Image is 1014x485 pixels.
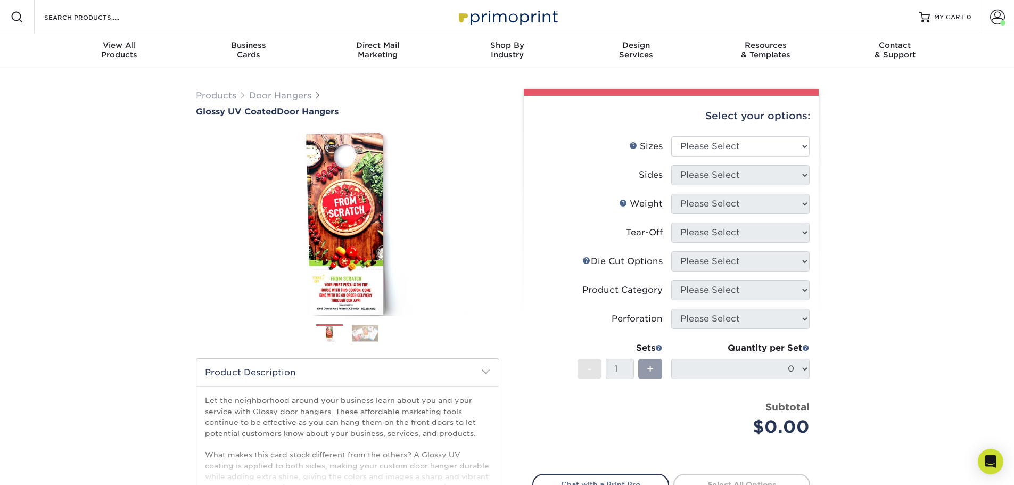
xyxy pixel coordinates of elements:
[701,40,830,50] span: Resources
[701,40,830,60] div: & Templates
[196,359,499,386] h2: Product Description
[454,5,560,28] img: Primoprint
[572,34,701,68] a: DesignServices
[612,313,663,325] div: Perforation
[765,401,810,413] strong: Subtotal
[679,414,810,440] div: $0.00
[978,449,1003,474] div: Open Intercom Messenger
[830,40,960,50] span: Contact
[619,198,663,210] div: Weight
[196,118,499,327] img: Glossy UV Coated 01
[196,106,499,117] h1: Door Hangers
[184,40,313,50] span: Business
[249,91,311,101] a: Door Hangers
[55,40,184,50] span: View All
[582,284,663,297] div: Product Category
[967,13,971,21] span: 0
[442,40,572,60] div: Industry
[196,106,277,117] span: Glossy UV Coated
[572,40,701,60] div: Services
[313,34,442,68] a: Direct MailMarketing
[55,40,184,60] div: Products
[934,13,964,22] span: MY CART
[184,40,313,60] div: Cards
[572,40,701,50] span: Design
[701,34,830,68] a: Resources& Templates
[830,40,960,60] div: & Support
[671,342,810,355] div: Quantity per Set
[352,325,378,341] img: Door Hangers 02
[184,34,313,68] a: BusinessCards
[578,342,663,355] div: Sets
[647,361,654,377] span: +
[316,325,343,343] img: Door Hangers 01
[629,140,663,153] div: Sizes
[582,255,663,268] div: Die Cut Options
[532,96,810,136] div: Select your options:
[313,40,442,50] span: Direct Mail
[442,40,572,50] span: Shop By
[442,34,572,68] a: Shop ByIndustry
[196,91,236,101] a: Products
[43,11,147,23] input: SEARCH PRODUCTS.....
[313,40,442,60] div: Marketing
[196,106,499,117] a: Glossy UV CoatedDoor Hangers
[55,34,184,68] a: View AllProducts
[830,34,960,68] a: Contact& Support
[639,169,663,182] div: Sides
[587,361,592,377] span: -
[626,226,663,239] div: Tear-Off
